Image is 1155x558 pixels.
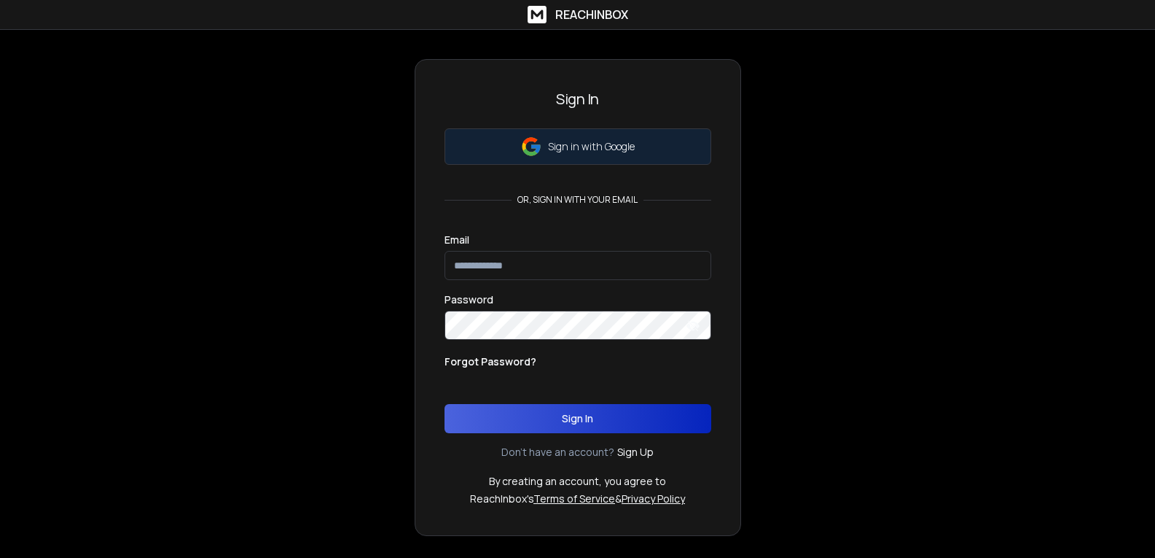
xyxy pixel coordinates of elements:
[470,492,685,506] p: ReachInbox's &
[622,492,685,505] a: Privacy Policy
[445,89,711,109] h3: Sign In
[445,128,711,165] button: Sign in with Google
[555,6,628,23] h1: ReachInbox
[617,445,654,460] a: Sign Up
[445,404,711,433] button: Sign In
[501,445,614,460] p: Don't have an account?
[548,139,635,154] p: Sign in with Google
[512,194,643,206] p: or, sign in with your email
[533,492,615,505] a: Terms of Service
[445,235,469,245] label: Email
[528,6,628,23] a: ReachInbox
[445,295,493,305] label: Password
[489,474,666,489] p: By creating an account, you agree to
[445,354,536,369] p: Forgot Password?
